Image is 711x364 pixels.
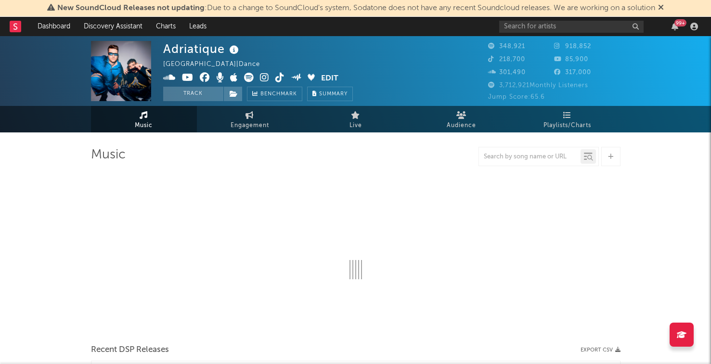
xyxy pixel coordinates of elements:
[581,347,621,353] button: Export CSV
[543,120,591,131] span: Playlists/Charts
[163,59,271,70] div: [GEOGRAPHIC_DATA] | Dance
[260,89,297,100] span: Benchmark
[488,69,526,76] span: 301,490
[488,94,545,100] span: Jump Score: 65.6
[77,17,149,36] a: Discovery Assistant
[31,17,77,36] a: Dashboard
[658,4,664,12] span: Dismiss
[182,17,213,36] a: Leads
[319,91,348,97] span: Summary
[197,106,303,132] a: Engagement
[163,41,241,57] div: Adriatique
[57,4,655,12] span: : Due to a change to SoundCloud's system, Sodatone does not have any recent Soundcloud releases. ...
[149,17,182,36] a: Charts
[303,106,409,132] a: Live
[321,73,338,85] button: Edit
[231,120,269,131] span: Engagement
[674,19,686,26] div: 99 +
[515,106,621,132] a: Playlists/Charts
[447,120,476,131] span: Audience
[91,106,197,132] a: Music
[349,120,362,131] span: Live
[488,82,588,89] span: 3,712,921 Monthly Listeners
[554,69,591,76] span: 317,000
[163,87,223,101] button: Track
[135,120,153,131] span: Music
[479,153,581,161] input: Search by song name or URL
[488,56,525,63] span: 218,700
[672,23,678,30] button: 99+
[57,4,205,12] span: New SoundCloud Releases not updating
[247,87,302,101] a: Benchmark
[554,43,591,50] span: 918,852
[91,344,169,356] span: Recent DSP Releases
[488,43,525,50] span: 348,921
[307,87,353,101] button: Summary
[499,21,644,33] input: Search for artists
[409,106,515,132] a: Audience
[554,56,588,63] span: 85,900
